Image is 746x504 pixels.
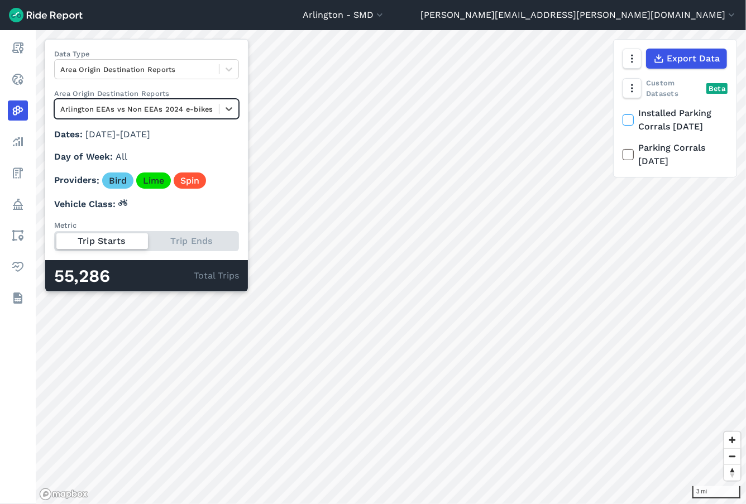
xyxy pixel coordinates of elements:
label: Area Origin Destination Reports [54,88,239,99]
a: Health [8,257,28,277]
span: [DATE] - [DATE] [85,129,150,140]
button: Zoom in [724,432,740,448]
div: 3 mi [692,486,740,498]
label: Parking Corrals [DATE] [623,141,728,168]
label: Installed Parking Corrals [DATE] [623,107,728,133]
button: Reset bearing to north [724,464,740,481]
a: Heatmaps [8,100,28,121]
button: Export Data [646,49,727,69]
label: Data Type [54,49,239,59]
a: Fees [8,163,28,183]
div: Beta [706,83,728,94]
a: Analyze [8,132,28,152]
span: All [116,151,127,162]
a: Realtime [8,69,28,89]
a: Spin [174,172,206,189]
button: Arlington - SMD [303,8,385,22]
a: Bird [102,172,133,189]
span: Providers [54,175,102,186]
span: Export Data [667,52,720,65]
span: Dates [54,129,85,140]
div: Total Trips [45,260,248,291]
button: [PERSON_NAME][EMAIL_ADDRESS][PERSON_NAME][DOMAIN_NAME] [420,8,737,22]
div: 55,286 [54,269,194,284]
a: Policy [8,194,28,214]
a: Report [8,38,28,58]
img: Ride Report [9,8,83,22]
a: Areas [8,225,28,246]
div: Metric [54,220,239,231]
span: Day of Week [54,151,116,162]
div: Custom Datasets [623,78,728,99]
a: Mapbox logo [39,488,88,501]
span: Vehicle Class [54,199,118,209]
a: Lime [136,172,171,189]
button: Zoom out [724,448,740,464]
a: Datasets [8,288,28,308]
